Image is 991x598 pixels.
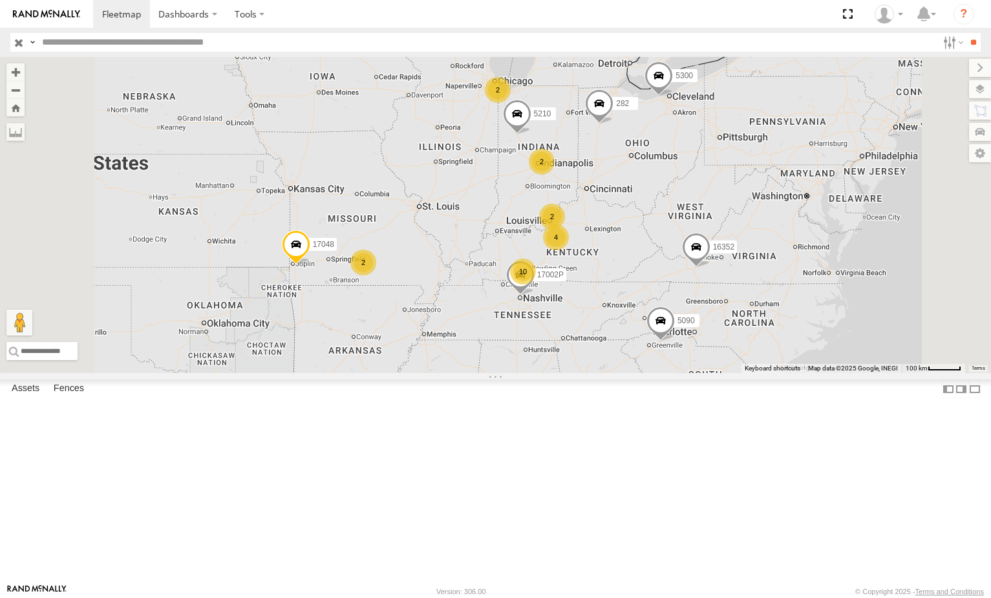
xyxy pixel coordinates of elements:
[510,259,536,284] div: 10
[436,588,485,595] div: Version: 306.00
[712,242,734,251] span: 16352
[616,99,629,108] span: 282
[676,71,693,80] span: 5300
[902,364,965,373] button: Map Scale: 100 km per 48 pixels
[529,149,555,175] div: 2
[954,4,974,25] i: ?
[6,63,25,81] button: Zoom in
[7,585,67,598] a: Visit our Website
[539,204,565,230] div: 2
[808,365,898,372] span: Map data ©2025 Google, INEGI
[938,33,966,52] label: Search Filter Options
[906,365,928,372] span: 100 km
[870,5,908,24] div: Paul Withrow
[533,109,551,118] span: 5210
[537,270,563,279] span: 17002P
[968,379,981,398] label: Hide Summary Table
[350,250,376,275] div: 2
[543,224,569,250] div: 4
[969,144,991,162] label: Map Settings
[485,77,511,103] div: 2
[5,380,46,398] label: Assets
[6,310,32,336] button: Drag Pegman onto the map to open Street View
[27,33,37,52] label: Search Query
[6,123,25,141] label: Measure
[47,380,91,398] label: Fences
[677,316,694,325] span: 5090
[312,240,334,249] span: 17048
[855,588,984,595] div: © Copyright 2025 -
[915,588,984,595] a: Terms and Conditions
[955,379,968,398] label: Dock Summary Table to the Right
[972,366,985,371] a: Terms
[6,81,25,99] button: Zoom out
[745,364,800,373] button: Keyboard shortcuts
[13,10,80,19] img: rand-logo.svg
[942,379,955,398] label: Dock Summary Table to the Left
[6,99,25,116] button: Zoom Home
